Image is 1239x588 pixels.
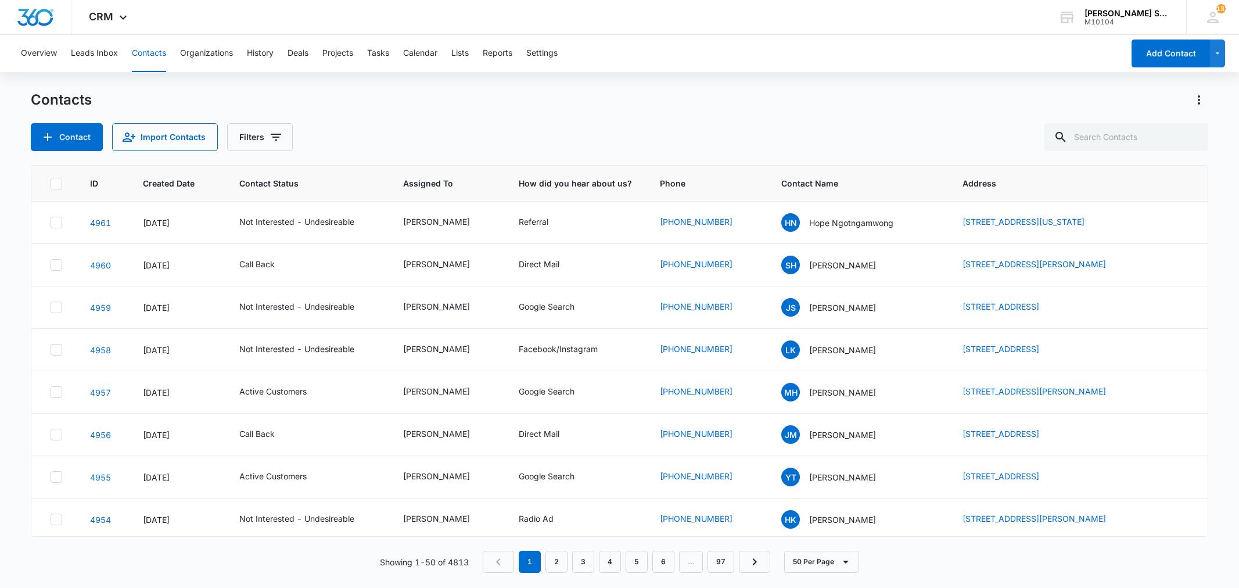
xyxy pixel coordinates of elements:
a: Page 6 [652,551,674,573]
span: JM [781,425,800,444]
div: [PERSON_NAME] [403,385,470,397]
div: [DATE] [143,344,211,356]
span: SH [781,256,800,274]
p: [PERSON_NAME] [809,429,876,441]
p: [PERSON_NAME] [809,471,876,483]
input: Search Contacts [1044,123,1208,151]
div: Referral [519,216,548,228]
a: [STREET_ADDRESS] [963,344,1039,354]
div: Contact Name - Leota Kepner - Select to Edit Field [781,340,897,359]
div: Active Customers [239,385,307,397]
div: Address - 2034 Rochelle, Carrollton, TX, 75007 - Select to Edit Field [963,385,1127,399]
button: Overview [21,35,57,72]
div: [DATE] [143,514,211,526]
div: Address - 4302 W Toledo Ct, Broken Arrow, Oklahoma, 74012 - Select to Edit Field [963,216,1105,230]
span: Contact Name [781,177,918,189]
a: Navigate to contact details page for Hope Kirshner [90,515,111,525]
em: 1 [519,551,541,573]
button: Import Contacts [112,123,218,151]
div: How did you hear about us? - Facebook/Instagram - Select to Edit Field [519,343,619,357]
button: Settings [526,35,558,72]
p: [PERSON_NAME] [809,302,876,314]
div: Address - 13845 Heartland Dr, CEDAR LAKE, IN, 46303 - Select to Edit Field [963,300,1060,314]
div: How did you hear about us? - Google Search - Select to Edit Field [519,385,595,399]
div: How did you hear about us? - Radio Ad - Select to Edit Field [519,512,574,526]
div: Direct Mail [519,428,559,440]
button: Deals [288,35,308,72]
div: [PERSON_NAME] [403,470,470,482]
div: Address - 7495 Rose Hill, Yorkville, IL, 60560 - Select to Edit Field [963,470,1060,484]
a: Next Page [739,551,770,573]
a: Page 3 [572,551,594,573]
div: account name [1084,9,1169,18]
div: Phone - (410) 437-0616 - Select to Edit Field [660,512,753,526]
p: [PERSON_NAME] [809,259,876,271]
span: Address [963,177,1172,189]
a: Navigate to contact details page for Yaribel Tirado [90,472,111,482]
a: [PHONE_NUMBER] [660,385,732,397]
div: Contact Status - Not Interested - Undesireable - Select to Edit Field [239,343,375,357]
div: Call Back [239,428,275,440]
span: MH [781,383,800,401]
div: Phone - (815) 793-0385 - Select to Edit Field [660,470,753,484]
div: How did you hear about us? - Direct Mail - Select to Edit Field [519,428,580,442]
div: account id [1084,18,1169,26]
button: Tasks [367,35,389,72]
div: Phone - (630) 370-9160 - Select to Edit Field [660,428,753,442]
div: How did you hear about us? - Google Search - Select to Edit Field [519,300,595,314]
div: [DATE] [143,217,211,229]
div: Not Interested - Undesireable [239,300,354,313]
div: Contact Status - Not Interested - Undesireable - Select to Edit Field [239,300,375,314]
div: Radio Ad [519,512,554,525]
a: [PHONE_NUMBER] [660,300,732,313]
div: Google Search [519,470,574,482]
div: Phone - (918) 629-6318 - Select to Edit Field [660,216,753,230]
a: [PHONE_NUMBER] [660,343,732,355]
div: Assigned To - Kenneth Florman - Select to Edit Field [403,343,491,357]
a: Navigate to contact details page for Hope Ngotngamwong [90,218,111,228]
div: [DATE] [143,429,211,441]
button: Reports [483,35,512,72]
button: Projects [322,35,353,72]
div: [PERSON_NAME] [403,512,470,525]
div: Call Back [239,258,275,270]
div: Address - 1814 Clarendon Lane, Aurora, IL, 60504 - Select to Edit Field [963,428,1060,442]
a: [STREET_ADDRESS] [963,429,1039,439]
button: Calendar [403,35,437,72]
div: Not Interested - Undesireable [239,343,354,355]
div: Contact Status - Active Customers - Select to Edit Field [239,385,328,399]
span: LK [781,340,800,359]
div: notifications count [1216,4,1226,13]
div: Phone - (925) 683-0014 - Select to Edit Field [660,258,753,272]
div: Assigned To - Jim McDevitt - Select to Edit Field [403,258,491,272]
p: [PERSON_NAME] [809,344,876,356]
span: Phone [660,177,737,189]
a: Navigate to contact details page for Joe Marinello [90,430,111,440]
p: Hope Ngotngamwong [809,217,893,229]
div: Contact Status - Call Back - Select to Edit Field [239,258,296,272]
div: Assigned To - Jim McDevitt - Select to Edit Field [403,385,491,399]
a: [STREET_ADDRESS][PERSON_NAME] [963,259,1106,269]
a: Page 5 [626,551,648,573]
div: Not Interested - Undesireable [239,512,354,525]
button: Add Contact [1132,40,1210,67]
button: Lists [451,35,469,72]
div: [PERSON_NAME] [403,343,470,355]
div: [DATE] [143,386,211,399]
p: [PERSON_NAME] [809,514,876,526]
button: Contacts [132,35,166,72]
div: Contact Name - Santosh Hasani - Select to Edit Field [781,256,897,274]
span: Assigned To [403,177,474,189]
div: Active Customers [239,470,307,482]
div: Direct Mail [519,258,559,270]
span: How did you hear about us? [519,177,632,189]
nav: Pagination [483,551,770,573]
div: Contact Name - Margot Hatcher - Select to Edit Field [781,383,897,401]
p: [PERSON_NAME] [809,386,876,399]
div: Assigned To - Kenneth Florman - Select to Edit Field [403,512,491,526]
span: 131 [1216,4,1226,13]
a: Page 97 [708,551,734,573]
div: Facebook/Instagram [519,343,598,355]
div: How did you hear about us? - Google Search - Select to Edit Field [519,470,595,484]
div: Contact Status - Not Interested - Undesireable - Select to Edit Field [239,512,375,526]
